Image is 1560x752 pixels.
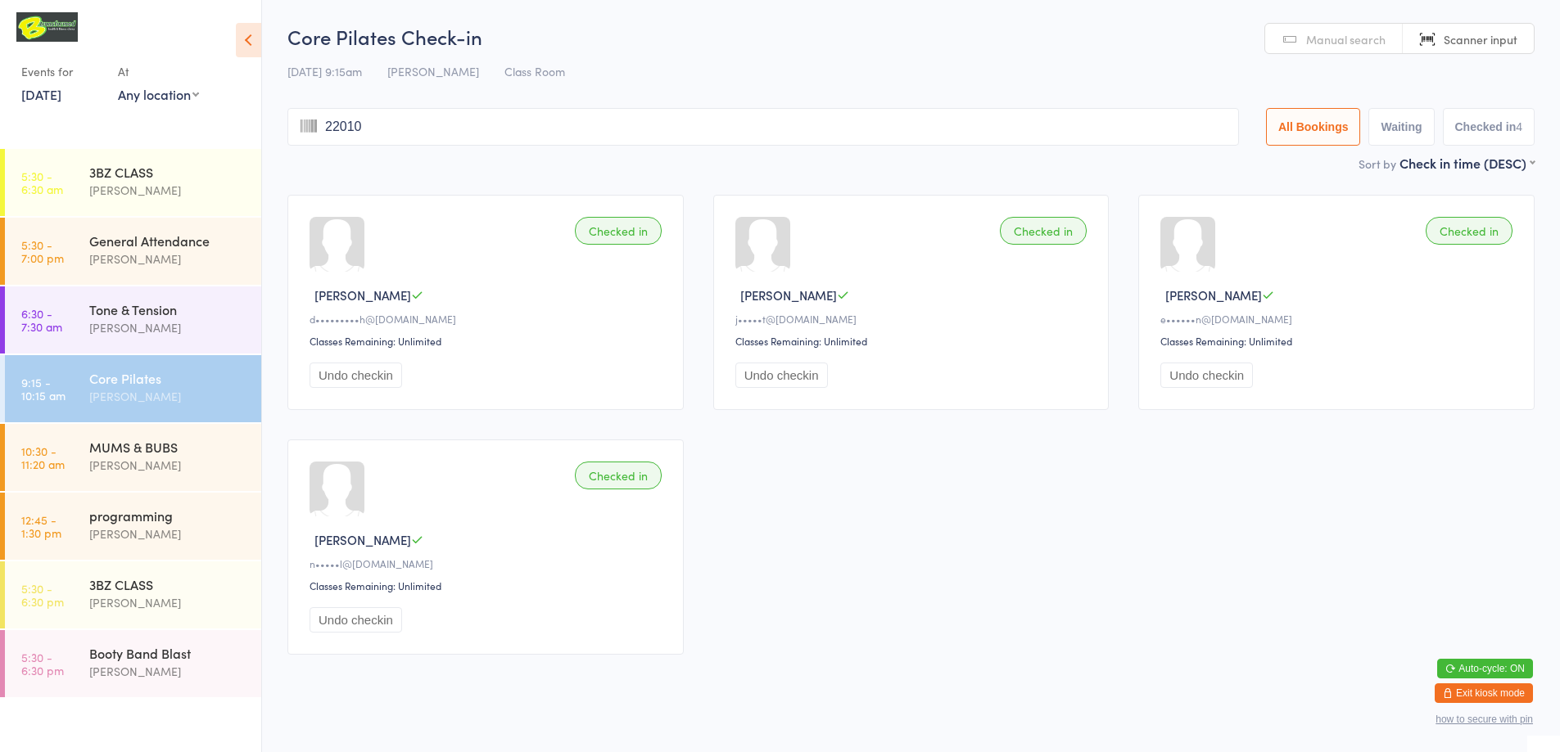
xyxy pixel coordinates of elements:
[89,644,247,662] div: Booty Band Blast
[89,369,247,387] div: Core Pilates
[118,85,199,103] div: Any location
[5,630,261,697] a: 5:30 -6:30 pmBooty Band Blast[PERSON_NAME]
[1399,154,1535,172] div: Check in time (DESC)
[1435,683,1533,703] button: Exit kiosk mode
[1359,155,1396,172] label: Sort by
[89,163,247,181] div: 3BZ CLASS
[314,286,411,304] span: [PERSON_NAME]
[504,63,565,79] span: Class Room
[89,318,247,337] div: [PERSON_NAME]
[310,607,402,633] button: Undo checkin
[740,286,837,304] span: [PERSON_NAME]
[21,169,63,196] time: 5:30 - 6:30 am
[287,23,1535,50] h2: Core Pilates Check-in
[1437,659,1533,678] button: Auto-cycle: ON
[89,525,247,543] div: [PERSON_NAME]
[1160,362,1253,388] button: Undo checkin
[1000,217,1087,245] div: Checked in
[5,218,261,285] a: 5:30 -7:00 pmGeneral Attendance[PERSON_NAME]
[21,58,102,85] div: Events for
[21,376,66,402] time: 9:15 - 10:15 am
[89,456,247,475] div: [PERSON_NAME]
[310,334,667,348] div: Classes Remaining: Unlimited
[735,362,828,388] button: Undo checkin
[89,593,247,612] div: [PERSON_NAME]
[310,556,667,570] div: n•••••l@[DOMAIN_NAME]
[5,286,261,353] a: 6:30 -7:30 amTone & Tension[PERSON_NAME]
[21,651,64,677] time: 5:30 - 6:30 pm
[1266,108,1361,146] button: All Bookings
[21,85,61,103] a: [DATE]
[575,217,662,245] div: Checked in
[89,300,247,318] div: Tone & Tension
[16,12,78,42] img: B Transformed Gym
[287,63,362,79] span: [DATE] 9:15am
[118,58,199,85] div: At
[314,531,411,548] span: [PERSON_NAME]
[21,238,64,264] time: 5:30 - 7:00 pm
[21,444,65,471] time: 10:30 - 11:20 am
[21,513,61,539] time: 12:45 - 1:30 pm
[387,63,479,79] span: [PERSON_NAME]
[1443,108,1535,146] button: Checked in4
[21,582,64,608] time: 5:30 - 6:30 pm
[310,579,667,592] div: Classes Remaining: Unlimited
[1426,217,1513,245] div: Checked in
[89,232,247,250] div: General Attendance
[310,362,402,388] button: Undo checkin
[1160,334,1517,348] div: Classes Remaining: Unlimited
[89,662,247,681] div: [PERSON_NAME]
[89,387,247,406] div: [PERSON_NAME]
[89,250,247,268] div: [PERSON_NAME]
[575,462,662,489] div: Checked in
[310,312,667,326] div: d•••••••••h@[DOMAIN_NAME]
[1516,120,1522,133] div: 4
[89,575,247,593] div: 3BZ CLASS
[21,307,62,333] time: 6:30 - 7:30 am
[1444,31,1517,47] span: Scanner input
[735,334,1092,348] div: Classes Remaining: Unlimited
[5,424,261,491] a: 10:30 -11:20 amMUMS & BUBS[PERSON_NAME]
[89,438,247,456] div: MUMS & BUBS
[287,108,1239,146] input: Search
[89,507,247,525] div: programming
[1306,31,1386,47] span: Manual search
[1165,286,1262,304] span: [PERSON_NAME]
[1436,714,1533,725] button: how to secure with pin
[5,561,261,628] a: 5:30 -6:30 pm3BZ CLASS[PERSON_NAME]
[5,149,261,216] a: 5:30 -6:30 am3BZ CLASS[PERSON_NAME]
[5,355,261,422] a: 9:15 -10:15 amCore Pilates[PERSON_NAME]
[1368,108,1434,146] button: Waiting
[89,181,247,200] div: [PERSON_NAME]
[735,312,1092,326] div: j•••••t@[DOMAIN_NAME]
[1160,312,1517,326] div: e••••••n@[DOMAIN_NAME]
[5,493,261,560] a: 12:45 -1:30 pmprogramming[PERSON_NAME]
